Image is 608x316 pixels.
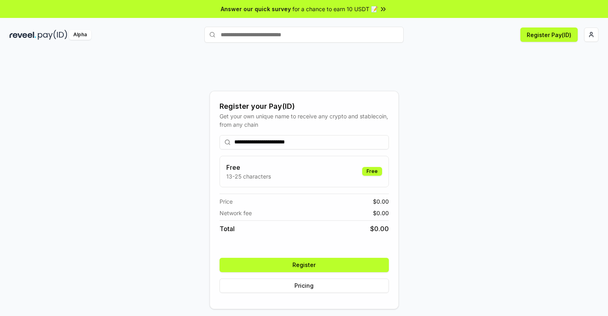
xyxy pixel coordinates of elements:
[220,224,235,234] span: Total
[292,5,378,13] span: for a chance to earn 10 USDT 📝
[520,27,578,42] button: Register Pay(ID)
[373,197,389,206] span: $ 0.00
[370,224,389,234] span: $ 0.00
[373,209,389,217] span: $ 0.00
[362,167,382,176] div: Free
[226,172,271,181] p: 13-25 characters
[220,101,389,112] div: Register your Pay(ID)
[220,209,252,217] span: Network fee
[220,258,389,272] button: Register
[226,163,271,172] h3: Free
[221,5,291,13] span: Answer our quick survey
[38,30,67,40] img: pay_id
[220,279,389,293] button: Pricing
[220,197,233,206] span: Price
[10,30,36,40] img: reveel_dark
[220,112,389,129] div: Get your own unique name to receive any crypto and stablecoin, from any chain
[69,30,91,40] div: Alpha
